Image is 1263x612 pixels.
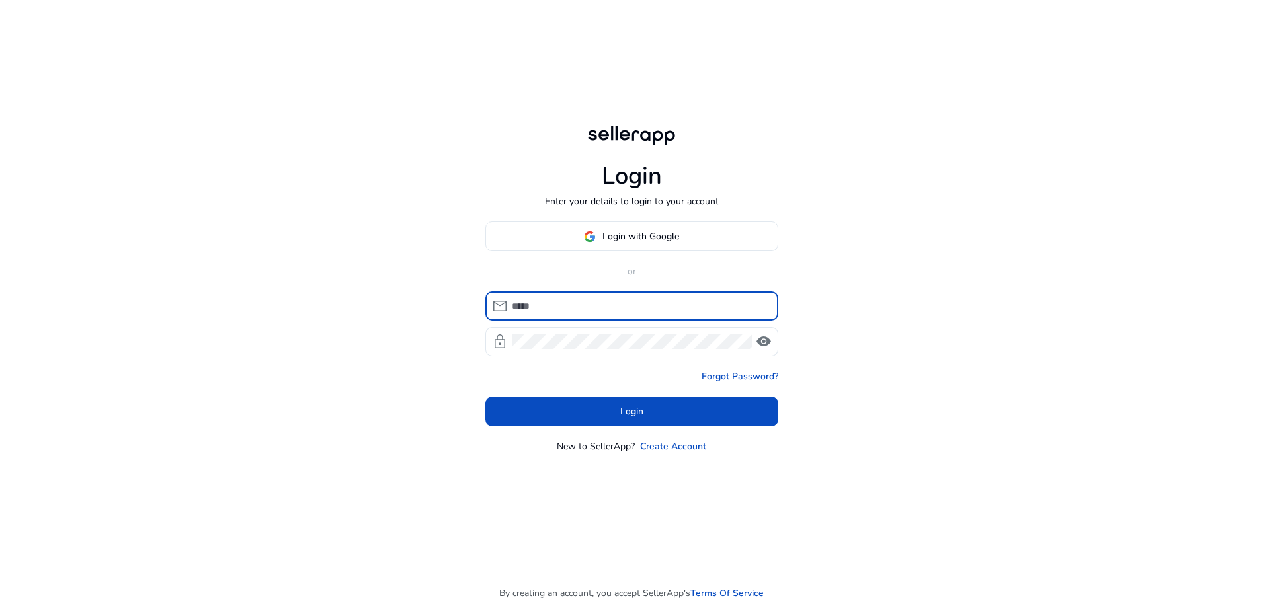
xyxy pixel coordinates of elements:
img: google-logo.svg [584,231,596,243]
h1: Login [602,162,662,190]
a: Terms Of Service [690,586,764,600]
p: Enter your details to login to your account [545,194,719,208]
span: mail [492,298,508,314]
button: Login with Google [485,221,778,251]
p: New to SellerApp? [557,440,635,453]
span: Login with Google [602,229,679,243]
button: Login [485,397,778,426]
span: visibility [756,334,772,350]
span: Login [620,404,643,418]
a: Create Account [640,440,706,453]
a: Forgot Password? [702,369,778,383]
p: or [485,264,778,278]
span: lock [492,334,508,350]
